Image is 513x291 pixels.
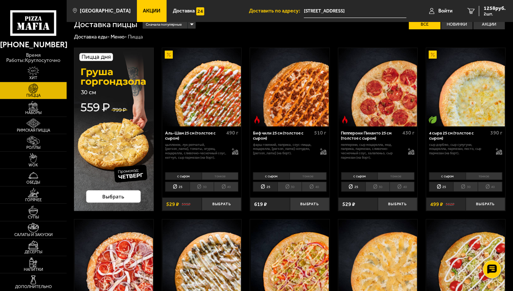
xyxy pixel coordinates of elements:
[429,51,437,59] img: Акционный
[429,130,488,141] div: 4 сыра 25 см (толстое с сыром)
[165,51,173,59] img: Акционный
[226,130,238,136] span: 490 г
[341,182,365,192] li: 25
[429,116,437,124] img: Вегетарианское блюдо
[484,12,506,16] span: 2 шт.
[304,4,406,18] input: Ваш адрес доставки
[202,198,241,211] button: Выбрать
[182,202,191,207] s: 595 ₽
[430,202,443,207] span: 499 ₽
[165,182,189,192] li: 25
[162,48,241,126] a: АкционныйАль-Шам 25 см (толстое с сыром)
[254,202,267,207] span: 619 ₽
[190,182,214,192] li: 30
[143,8,161,14] span: Акции
[315,130,327,136] span: 510 г
[378,172,415,180] li: тонкое
[441,19,473,30] label: Новинки
[202,172,239,180] li: тонкое
[341,172,378,180] li: с сыром
[341,143,403,160] p: пепперони, сыр Моцарелла, мед, паприка, пармезан, сливочно-чесночный соус, халапеньо, сыр пармеза...
[249,8,304,14] span: Доставить по адресу:
[427,48,505,126] img: 4 сыра 25 см (толстое с сыром)
[390,182,414,192] li: 40
[490,130,502,136] span: 390 г
[253,182,277,192] li: 25
[74,20,137,29] h1: Доставка пиццы
[409,19,440,30] label: Все
[251,48,329,126] img: Биф чили 25 см (толстое с сыром)
[253,143,315,155] p: фарш говяжий, паприка, соус-пицца, моцарелла, [PERSON_NAME]-кочудян, [PERSON_NAME] (на борт).
[302,182,326,192] li: 40
[429,172,466,180] li: с сыром
[214,182,238,192] li: 40
[341,130,401,141] div: Пепперони Пиканто 25 см (толстое с сыром)
[74,33,109,40] a: Доставка еды-
[365,182,390,192] li: 30
[339,48,417,126] img: Пепперони Пиканто 25 см (толстое с сыром)
[146,19,182,30] span: Сначала популярные
[342,202,355,207] span: 529 ₽
[446,202,454,207] s: 562 ₽
[426,48,505,126] a: АкционныйВегетарианское блюдо4 сыра 25 см (толстое с сыром)
[253,172,290,180] li: с сыром
[165,130,224,141] div: Аль-Шам 25 см (толстое с сыром)
[466,198,505,211] button: Выбрать
[80,8,131,14] span: [GEOGRAPHIC_DATA]
[111,33,127,40] a: Меню-
[278,182,302,192] li: 30
[438,8,453,14] span: Войти
[341,116,349,124] img: Острое блюдо
[253,116,261,124] img: Острое блюдо
[338,48,417,126] a: Острое блюдоПепперони Пиканто 25 см (толстое с сыром)
[290,172,327,180] li: тонкое
[429,182,453,192] li: 25
[165,143,227,160] p: цыпленок, лук репчатый, [PERSON_NAME], томаты, огурец, моцарелла, сливочно-чесночный соус, кетчуп...
[173,8,195,14] span: Доставка
[473,19,505,30] label: Акции
[478,182,502,192] li: 40
[378,198,417,211] button: Выбрать
[402,130,415,136] span: 430 г
[166,202,179,207] span: 529 ₽
[250,48,329,126] a: Острое блюдоБиф чили 25 см (толстое с сыром)
[429,143,491,155] p: сыр дорблю, сыр сулугуни, моцарелла, пармезан, песто, сыр пармезан (на борт).
[163,48,241,126] img: Аль-Шам 25 см (толстое с сыром)
[453,182,477,192] li: 30
[304,4,406,18] span: Россия, Санкт-Петербург, Днепропетровская улица, 37
[484,6,506,11] span: 1258 руб.
[128,33,143,40] div: Пицца
[165,172,202,180] li: с сыром
[196,7,204,15] img: 15daf4d41897b9f0e9f617042186c801.svg
[253,130,312,141] div: Биф чили 25 см (толстое с сыром)
[466,172,503,180] li: тонкое
[290,198,330,211] button: Выбрать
